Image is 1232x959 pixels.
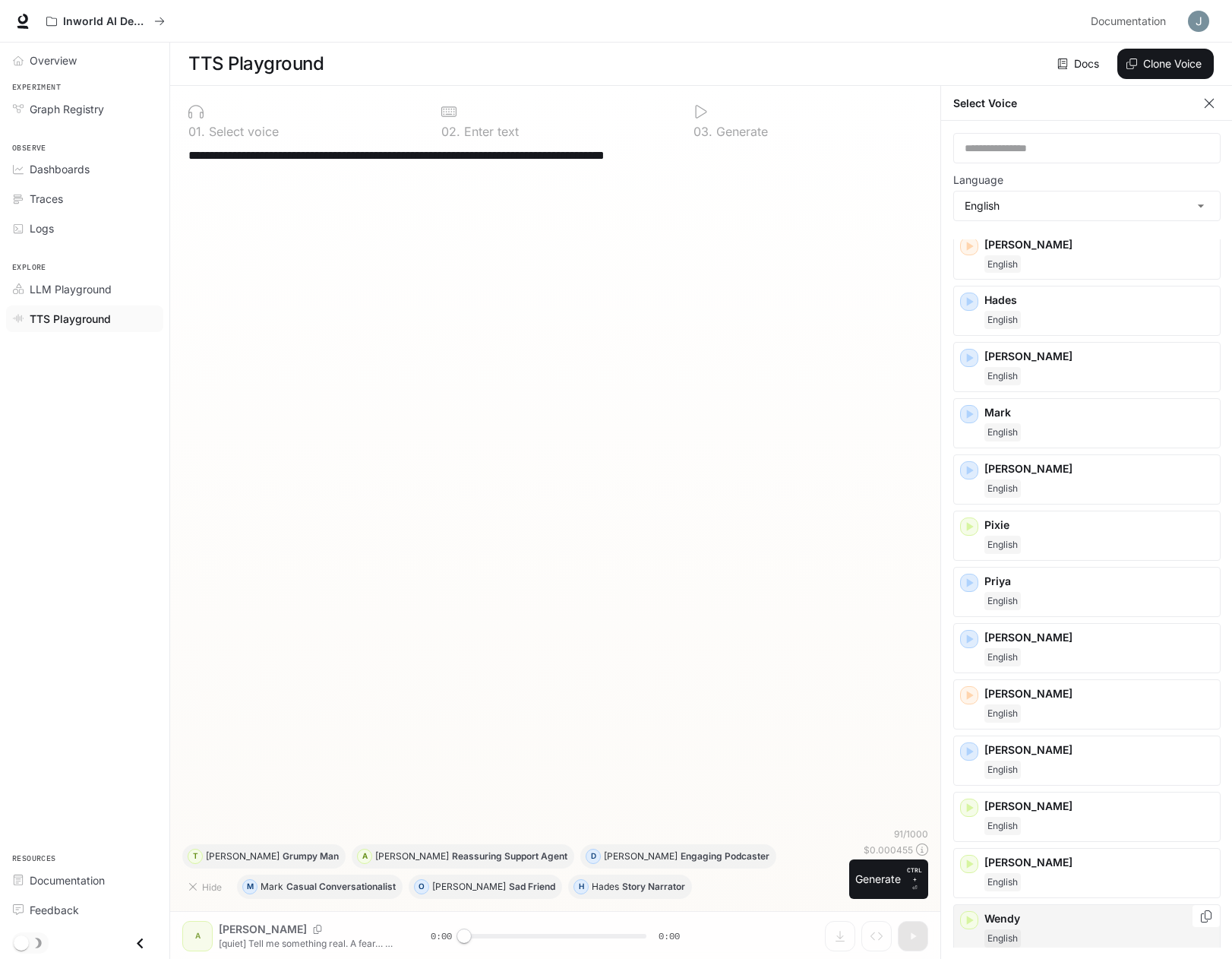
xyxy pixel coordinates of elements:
[30,220,54,236] span: Logs
[1091,12,1166,31] span: Documentation
[30,52,77,68] span: Overview
[261,882,283,891] p: Mark
[586,844,600,869] div: D
[6,215,163,242] a: Logs
[984,686,1214,701] p: [PERSON_NAME]
[452,852,567,861] p: Reassuring Support Agent
[460,125,519,138] p: Enter text
[409,875,562,899] button: O[PERSON_NAME]Sad Friend
[954,191,1220,220] div: English
[984,405,1214,420] p: Mark
[6,276,163,302] a: LLM Playground
[6,96,163,122] a: Graph Registry
[30,872,105,888] span: Documentation
[984,911,1214,926] p: Wendy
[984,630,1214,645] p: [PERSON_NAME]
[206,852,280,861] p: [PERSON_NAME]
[907,866,922,884] p: CTRL +
[984,574,1214,589] p: Priya
[1199,910,1214,923] button: Copy Voice ID
[984,461,1214,476] p: [PERSON_NAME]
[849,859,928,899] button: GenerateCTRL +⏎
[984,349,1214,364] p: [PERSON_NAME]
[1117,49,1214,79] button: Clone Voice
[286,882,396,891] p: Casual Conversationalist
[580,844,776,869] button: D[PERSON_NAME]Engaging Podcaster
[182,844,346,869] button: T[PERSON_NAME]Grumpy Man
[984,929,1021,948] span: English
[6,185,163,212] a: Traces
[375,852,449,861] p: [PERSON_NAME]
[984,704,1021,723] span: English
[907,866,922,893] p: ⏎
[30,902,79,918] span: Feedback
[681,852,769,861] p: Engaging Podcaster
[30,311,111,327] span: TTS Playground
[30,101,104,117] span: Graph Registry
[693,125,712,138] p: 0 3 .
[984,592,1021,610] span: English
[237,875,403,899] button: MMarkCasual Conversationalist
[14,934,29,951] span: Dark mode toggle
[984,761,1021,779] span: English
[352,844,574,869] button: A[PERSON_NAME]Reassuring Support Agent
[712,125,768,138] p: Generate
[984,536,1021,554] span: English
[6,305,163,332] a: TTS Playground
[604,852,678,861] p: [PERSON_NAME]
[984,648,1021,666] span: English
[894,828,928,840] p: 91 / 1000
[622,882,685,891] p: Story Narrator
[984,367,1021,385] span: English
[205,125,279,138] p: Select voice
[984,311,1021,329] span: English
[188,49,324,79] h1: TTS Playground
[6,897,163,923] a: Feedback
[63,15,148,28] p: Inworld AI Demos
[358,844,371,869] div: A
[984,517,1214,533] p: Pixie
[984,873,1021,891] span: English
[415,875,428,899] div: O
[984,255,1021,274] span: English
[188,844,202,869] div: T
[432,882,506,891] p: [PERSON_NAME]
[441,125,460,138] p: 0 2 .
[574,875,588,899] div: H
[30,191,63,207] span: Traces
[182,875,231,899] button: Hide
[984,237,1214,252] p: [PERSON_NAME]
[984,799,1214,814] p: [PERSON_NAME]
[1054,49,1105,79] a: Docs
[984,817,1021,835] span: English
[953,175,1003,185] p: Language
[984,293,1214,308] p: Hades
[984,855,1214,870] p: [PERSON_NAME]
[30,161,90,177] span: Dashboards
[243,875,257,899] div: M
[984,423,1021,442] span: English
[6,867,163,894] a: Documentation
[1188,11,1209,32] img: User avatar
[984,742,1214,758] p: [PERSON_NAME]
[1183,6,1214,36] button: User avatar
[568,875,692,899] button: HHadesStory Narrator
[6,156,163,182] a: Dashboards
[864,843,913,856] p: $ 0.000455
[123,928,157,959] button: Close drawer
[984,480,1021,498] span: English
[39,6,172,36] button: All workspaces
[188,125,205,138] p: 0 1 .
[30,281,112,297] span: LLM Playground
[509,882,555,891] p: Sad Friend
[283,852,339,861] p: Grumpy Man
[1085,6,1177,36] a: Documentation
[592,882,619,891] p: Hades
[6,47,163,74] a: Overview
